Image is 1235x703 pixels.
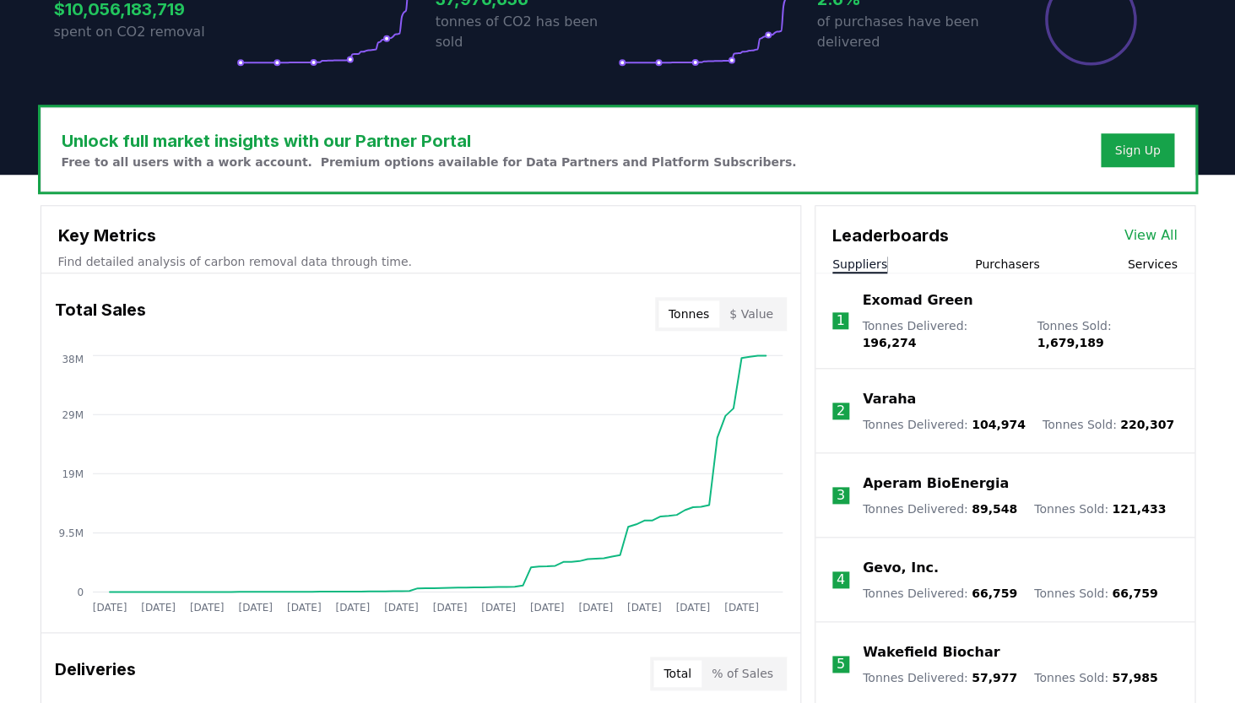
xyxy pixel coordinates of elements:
[578,602,613,614] tspan: [DATE]
[384,602,419,614] tspan: [DATE]
[862,290,972,311] a: Exomad Green
[62,408,84,420] tspan: 29M
[975,256,1040,273] button: Purchasers
[436,12,618,52] p: tonnes of CO2 has been sold
[1112,671,1157,684] span: 57,985
[481,602,516,614] tspan: [DATE]
[675,602,710,614] tspan: [DATE]
[701,660,783,687] button: % of Sales
[1034,585,1157,602] p: Tonnes Sold :
[837,570,845,590] p: 4
[58,223,783,248] h3: Key Metrics
[1037,336,1103,349] span: 1,679,189
[1127,256,1177,273] button: Services
[626,602,661,614] tspan: [DATE]
[863,473,1009,494] a: Aperam BioEnergia
[1043,416,1174,433] p: Tonnes Sold :
[863,389,916,409] a: Varaha
[837,654,845,674] p: 5
[55,297,146,331] h3: Total Sales
[529,602,564,614] tspan: [DATE]
[863,669,1017,686] p: Tonnes Delivered :
[1101,133,1173,167] button: Sign Up
[62,128,797,154] h3: Unlock full market insights with our Partner Portal
[54,22,236,42] p: spent on CO2 removal
[832,256,887,273] button: Suppliers
[55,657,136,690] h3: Deliveries
[972,671,1017,684] span: 57,977
[286,602,321,614] tspan: [DATE]
[238,602,273,614] tspan: [DATE]
[863,642,999,662] a: Wakefield Biochar
[1034,669,1157,686] p: Tonnes Sold :
[863,500,1017,517] p: Tonnes Delivered :
[972,418,1026,431] span: 104,974
[77,586,84,598] tspan: 0
[653,660,701,687] button: Total
[1120,418,1174,431] span: 220,307
[862,336,916,349] span: 196,274
[863,585,1017,602] p: Tonnes Delivered :
[432,602,467,614] tspan: [DATE]
[723,602,758,614] tspan: [DATE]
[1124,225,1178,246] a: View All
[972,587,1017,600] span: 66,759
[335,602,370,614] tspan: [DATE]
[62,154,797,170] p: Free to all users with a work account. Premium options available for Data Partners and Platform S...
[1034,500,1166,517] p: Tonnes Sold :
[972,502,1017,516] span: 89,548
[863,416,1026,433] p: Tonnes Delivered :
[832,223,949,248] h3: Leaderboards
[836,311,844,331] p: 1
[58,253,783,270] p: Find detailed analysis of carbon removal data through time.
[62,353,84,365] tspan: 38M
[1112,502,1166,516] span: 121,433
[658,300,719,327] button: Tonnes
[1037,317,1177,351] p: Tonnes Sold :
[141,602,176,614] tspan: [DATE]
[862,317,1020,351] p: Tonnes Delivered :
[837,401,845,421] p: 2
[1114,142,1160,159] a: Sign Up
[92,602,127,614] tspan: [DATE]
[1112,587,1157,600] span: 66,759
[189,602,224,614] tspan: [DATE]
[58,527,83,538] tspan: 9.5M
[837,485,845,506] p: 3
[62,468,84,479] tspan: 19M
[863,558,939,578] a: Gevo, Inc.
[719,300,783,327] button: $ Value
[817,12,999,52] p: of purchases have been delivered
